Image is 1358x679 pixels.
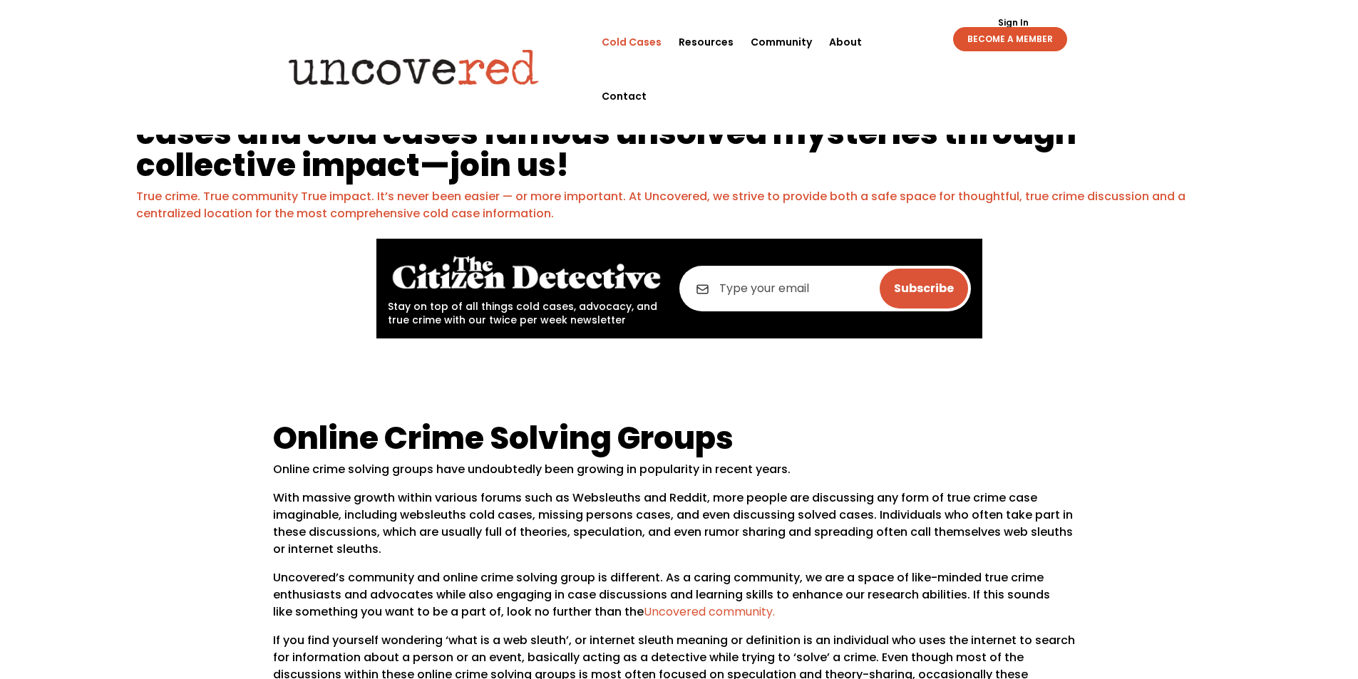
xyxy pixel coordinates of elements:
[273,569,1086,632] p: Uncovered’s community and online crime solving group is different. As a caring community, we are ...
[273,461,791,477] span: Online crime solving groups have undoubtedly been growing in popularity in recent years.
[953,27,1067,51] a: BECOME A MEMBER
[388,250,665,296] img: The Citizen Detective
[136,188,1185,222] a: True crime. True community True impact. It’s never been easier — or more important. At Uncovered,...
[602,69,647,123] a: Contact
[751,15,812,69] a: Community
[829,15,862,69] a: About
[277,39,551,95] img: Uncovered logo
[990,19,1036,27] a: Sign In
[273,416,734,460] span: Online Crime Solving Groups
[679,266,971,311] input: Type your email
[644,603,775,620] a: Uncovered community.
[602,15,662,69] a: Cold Cases
[880,269,968,309] input: Subscribe
[450,143,556,187] a: join us
[388,250,665,327] div: Stay on top of all things cold cases, advocacy, and true crime with our twice per week newsletter
[273,489,1086,569] p: With massive growth within various forums such as Websleuths and Reddit, more people are discussi...
[136,85,1223,188] h1: We’re building a platform to help uncover answers about cold cases and cold cases famous unsolved...
[679,15,734,69] a: Resources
